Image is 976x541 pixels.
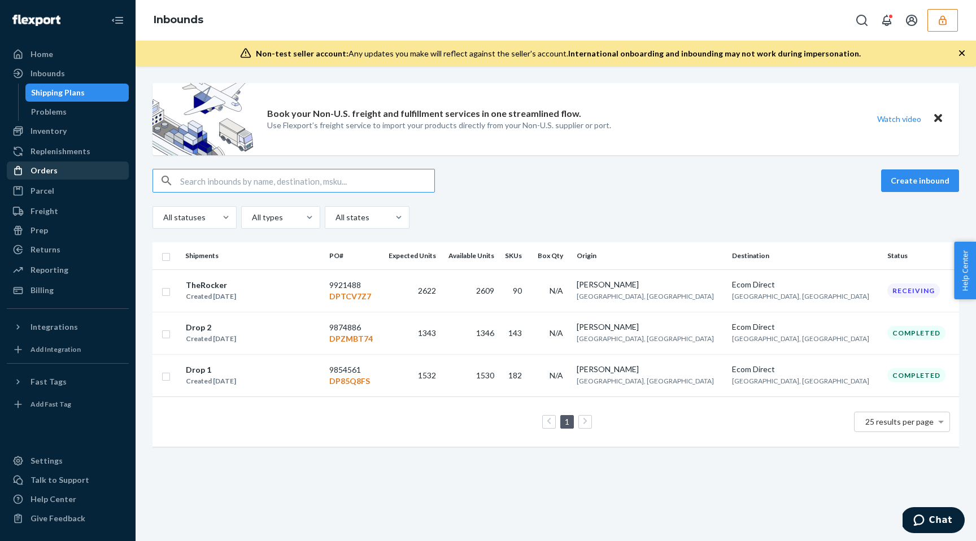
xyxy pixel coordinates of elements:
[325,354,381,396] td: 9854561
[7,241,129,259] a: Returns
[325,242,381,269] th: PO#
[7,341,129,359] a: Add Integration
[267,107,581,120] p: Book your Non-U.S. freight and fulfillment services in one streamlined flow.
[531,242,572,269] th: Box Qty
[508,328,522,338] span: 143
[7,202,129,220] a: Freight
[30,513,85,524] div: Give Feedback
[7,182,129,200] a: Parcel
[30,206,58,217] div: Freight
[870,111,929,127] button: Watch video
[30,49,53,60] div: Home
[727,242,883,269] th: Destination
[162,212,163,223] input: All statuses
[577,334,714,343] span: [GEOGRAPHIC_DATA], [GEOGRAPHIC_DATA]
[256,49,348,58] span: Non-test seller account:
[577,292,714,300] span: [GEOGRAPHIC_DATA], [GEOGRAPHIC_DATA]
[7,490,129,508] a: Help Center
[903,507,965,535] iframe: Opens a widget where you can chat to one of our agents
[418,328,436,338] span: 1343
[329,333,376,344] p: DPZMBT74
[25,84,129,102] a: Shipping Plans
[186,280,236,291] div: TheRocker
[186,376,236,387] div: Created [DATE]
[7,373,129,391] button: Fast Tags
[186,322,236,333] div: Drop 2
[12,15,60,26] img: Flexport logo
[30,455,63,466] div: Settings
[865,417,934,426] span: 25 results per page
[508,370,522,380] span: 182
[732,279,878,290] div: Ecom Direct
[7,122,129,140] a: Inventory
[186,333,236,344] div: Created [DATE]
[186,291,236,302] div: Created [DATE]
[7,142,129,160] a: Replenishments
[106,9,129,32] button: Close Navigation
[550,370,563,380] span: N/A
[7,452,129,470] a: Settings
[418,286,436,295] span: 2622
[30,68,65,79] div: Inbounds
[30,125,67,137] div: Inventory
[25,103,129,121] a: Problems
[732,334,869,343] span: [GEOGRAPHIC_DATA], [GEOGRAPHIC_DATA]
[31,87,85,98] div: Shipping Plans
[381,242,441,269] th: Expected Units
[900,9,923,32] button: Open account menu
[154,14,203,26] a: Inbounds
[7,395,129,413] a: Add Fast Tag
[476,370,494,380] span: 1530
[577,377,714,385] span: [GEOGRAPHIC_DATA], [GEOGRAPHIC_DATA]
[30,285,54,296] div: Billing
[7,509,129,527] button: Give Feedback
[568,49,861,58] span: International onboarding and inbounding may not work during impersonation.
[329,376,376,387] p: DP85Q8FS
[7,318,129,336] button: Integrations
[887,368,945,382] div: Completed
[145,4,212,37] ol: breadcrumbs
[30,376,67,387] div: Fast Tags
[7,471,129,489] button: Talk to Support
[251,212,252,223] input: All types
[30,321,78,333] div: Integrations
[30,165,58,176] div: Orders
[441,242,499,269] th: Available Units
[881,169,959,192] button: Create inbound
[476,328,494,338] span: 1346
[732,377,869,385] span: [GEOGRAPHIC_DATA], [GEOGRAPHIC_DATA]
[7,261,129,279] a: Reporting
[30,185,54,197] div: Parcel
[476,286,494,295] span: 2609
[577,364,723,375] div: [PERSON_NAME]
[7,64,129,82] a: Inbounds
[954,242,976,299] button: Help Center
[851,9,873,32] button: Open Search Box
[550,286,563,295] span: N/A
[7,162,129,180] a: Orders
[30,146,90,157] div: Replenishments
[181,242,325,269] th: Shipments
[30,264,68,276] div: Reporting
[577,279,723,290] div: [PERSON_NAME]
[887,326,945,340] div: Completed
[577,321,723,333] div: [PERSON_NAME]
[572,242,727,269] th: Origin
[334,212,335,223] input: All states
[550,328,563,338] span: N/A
[7,221,129,239] a: Prep
[513,286,522,295] span: 90
[887,283,940,298] div: Receiving
[30,474,89,486] div: Talk to Support
[329,291,376,302] p: DPTCV7Z7
[7,45,129,63] a: Home
[30,244,60,255] div: Returns
[883,242,959,269] th: Status
[180,169,434,192] input: Search inbounds by name, destination, msku...
[325,269,381,312] td: 9921488
[875,9,898,32] button: Open notifications
[186,364,236,376] div: Drop 1
[732,292,869,300] span: [GEOGRAPHIC_DATA], [GEOGRAPHIC_DATA]
[30,494,76,505] div: Help Center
